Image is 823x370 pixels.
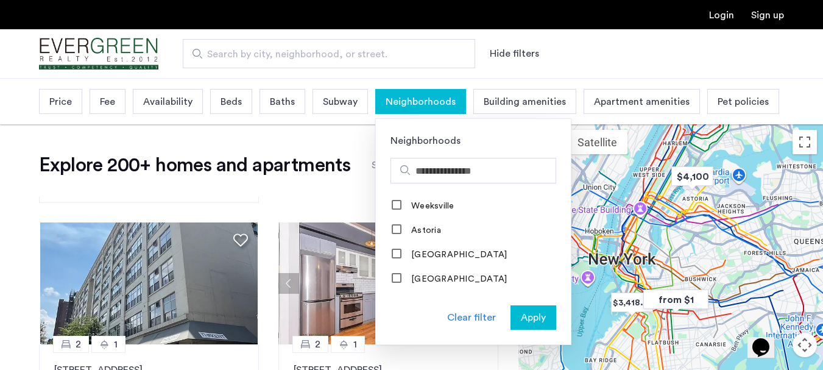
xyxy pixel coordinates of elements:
span: Subway [323,94,358,109]
span: Baths [270,94,295,109]
button: button [510,305,556,330]
div: Clear filter [447,310,496,325]
input: Apartment Search [183,39,475,68]
span: Apply [521,310,546,325]
span: Building amenities [484,94,566,109]
a: Login [709,10,734,20]
label: Astoria [409,226,441,235]
input: Search hoods [415,164,551,179]
span: Availability [143,94,193,109]
label: [GEOGRAPHIC_DATA] [409,250,507,260]
a: Cazamio Logo [39,31,158,77]
button: Show or hide filters [490,46,539,61]
div: Neighborhoods [376,119,571,148]
img: logo [39,31,158,77]
label: Weeksville [409,201,454,211]
span: Neighborhoods [386,94,456,109]
iframe: chat widget [747,321,786,358]
span: Search by city, neighborhood, or street. [207,47,441,62]
span: Pet policies [718,94,769,109]
a: Registration [751,10,784,20]
label: [GEOGRAPHIC_DATA] [409,274,507,284]
span: Beds [221,94,242,109]
span: Price [49,94,72,109]
span: Fee [100,94,115,109]
span: Apartment amenities [594,94,690,109]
